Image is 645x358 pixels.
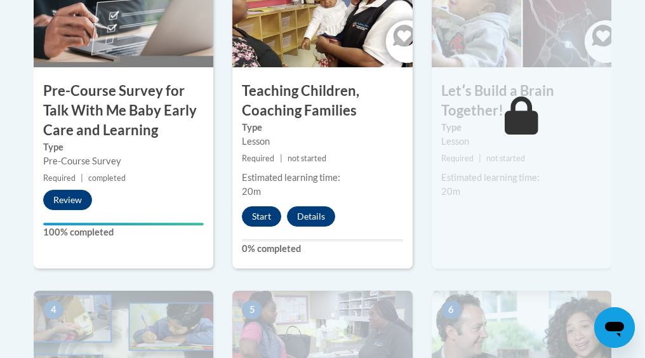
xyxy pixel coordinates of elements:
[232,81,412,121] h3: Teaching Children, Coaching Families
[242,186,261,197] span: 20m
[288,154,326,163] span: not started
[432,81,611,121] h3: Letʹs Build a Brain Together!
[43,225,204,239] label: 100% completed
[242,300,262,319] span: 5
[43,140,204,154] label: Type
[441,171,602,185] div: Estimated learning time:
[43,173,76,183] span: Required
[280,154,283,163] span: |
[88,173,126,183] span: completed
[81,173,83,183] span: |
[34,81,213,140] h3: Pre-Course Survey for Talk With Me Baby Early Care and Learning
[441,121,602,135] label: Type
[441,300,462,319] span: 6
[441,186,460,197] span: 20m
[287,206,335,227] button: Details
[242,135,402,149] div: Lesson
[242,171,402,185] div: Estimated learning time:
[594,307,635,348] iframe: Button to launch messaging window
[441,135,602,149] div: Lesson
[479,154,481,163] span: |
[43,190,92,210] button: Review
[486,154,525,163] span: not started
[43,154,204,168] div: Pre-Course Survey
[441,154,474,163] span: Required
[43,223,204,225] div: Your progress
[242,121,402,135] label: Type
[242,154,274,163] span: Required
[242,206,281,227] button: Start
[43,300,63,319] span: 4
[242,242,402,256] label: 0% completed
